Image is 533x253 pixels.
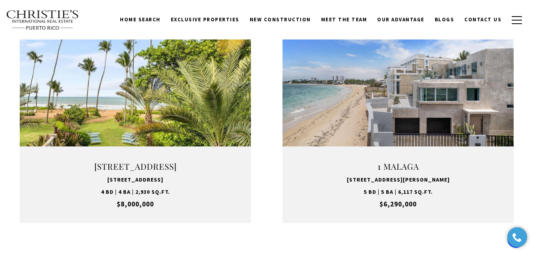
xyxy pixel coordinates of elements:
span: Contact Us [464,16,501,23]
button: button [507,9,527,32]
span: Exclusive Properties [171,16,239,23]
a: New Construction [245,12,316,27]
span: Our Advantage [377,16,425,23]
span: New Construction [250,16,311,23]
a: Our Advantage [372,12,430,27]
a: Meet the Team [316,12,372,27]
span: Blogs [435,16,454,23]
img: Christie's International Real Estate text transparent background [6,10,79,30]
a: Exclusive Properties [166,12,245,27]
a: Blogs [430,12,460,27]
a: Home Search [115,12,166,27]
